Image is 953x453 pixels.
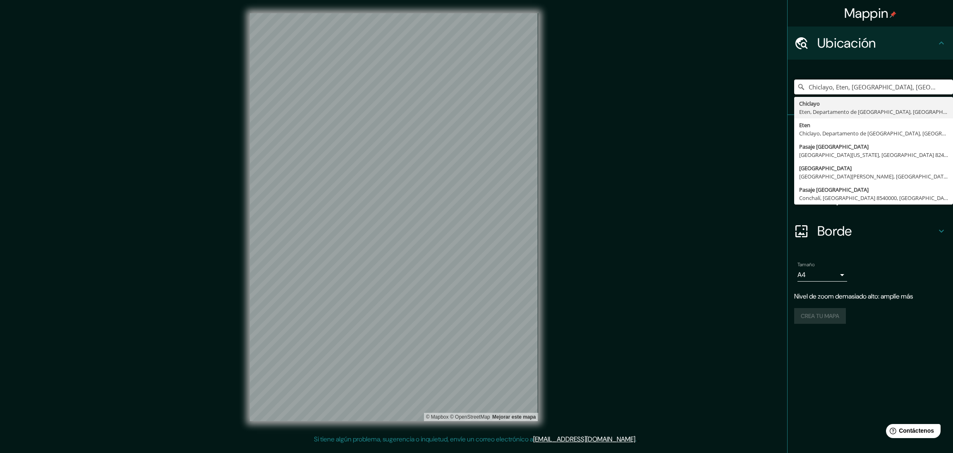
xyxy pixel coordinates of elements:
[426,414,449,420] font: © Mapbox
[788,115,953,148] div: Patas
[492,414,536,420] font: Mejorar este mapa
[788,148,953,181] div: Estilo
[844,5,888,22] font: Mappin
[799,164,852,172] font: [GEOGRAPHIC_DATA]
[426,414,449,420] a: Mapbox
[799,100,820,107] font: Chiclayo
[794,80,953,94] input: Elige tu ciudad o zona
[788,27,953,60] div: Ubicación
[450,414,490,420] a: Mapa de OpenStreet
[635,435,637,443] font: .
[799,121,810,129] font: Eten
[799,186,869,193] font: Pasaje [GEOGRAPHIC_DATA]
[450,414,490,420] font: © OpenStreetMap
[797,261,814,268] font: Tamaño
[638,434,639,443] font: .
[879,421,944,444] iframe: Lanzador de widgets de ayuda
[817,34,876,52] font: Ubicación
[799,143,869,150] font: Pasaje [GEOGRAPHIC_DATA]
[794,292,913,301] font: Nivel de zoom demasiado alto: amplíe más
[817,222,852,240] font: Borde
[533,435,635,443] a: [EMAIL_ADDRESS][DOMAIN_NAME]
[890,11,896,18] img: pin-icon.png
[314,435,533,443] font: Si tiene algún problema, sugerencia o inquietud, envíe un correo electrónico a
[492,414,536,420] a: Map feedback
[799,194,952,202] font: Conchalí, [GEOGRAPHIC_DATA] 8540000, [GEOGRAPHIC_DATA]
[250,13,538,421] canvas: Mapa
[788,214,953,248] div: Borde
[797,268,847,282] div: A4
[788,181,953,214] div: Disposición
[637,434,638,443] font: .
[797,270,806,279] font: A4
